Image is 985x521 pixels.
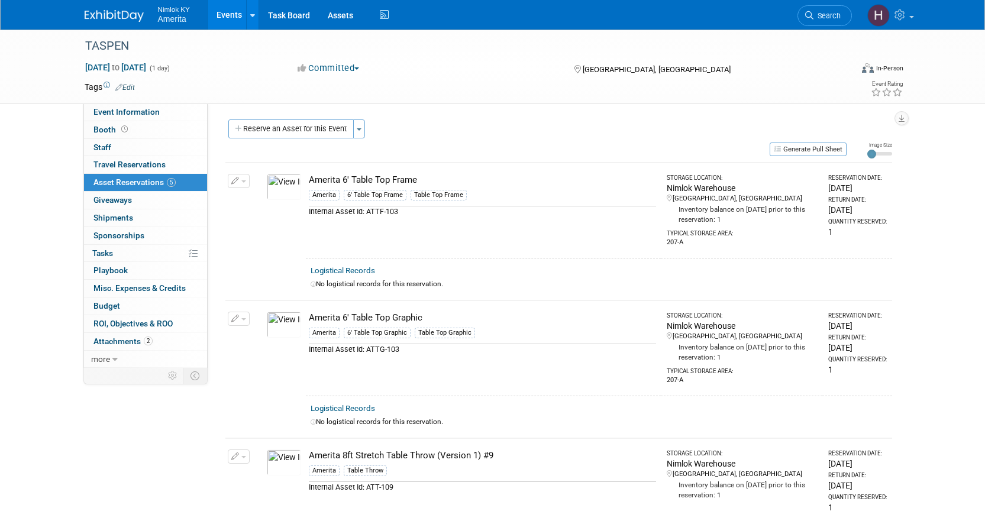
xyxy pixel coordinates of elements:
[84,351,207,368] a: more
[311,417,887,427] div: No logistical records for this reservation.
[93,143,111,152] span: Staff
[84,174,207,191] a: Asset Reservations5
[309,328,340,338] div: Amerita
[667,479,818,500] div: Inventory balance on [DATE] prior to this reservation: 1
[93,160,166,169] span: Travel Reservations
[667,470,818,479] div: [GEOGRAPHIC_DATA], [GEOGRAPHIC_DATA]
[267,174,301,200] img: View Images
[828,342,887,354] div: [DATE]
[813,11,841,20] span: Search
[415,328,475,338] div: Table Top Graphic
[167,178,176,187] span: 5
[158,14,186,24] span: Amerita
[93,213,133,222] span: Shipments
[828,364,887,376] div: 1
[862,63,874,73] img: Format-Inperson.png
[93,266,128,275] span: Playbook
[828,449,887,458] div: Reservation Date:
[93,195,132,205] span: Giveaways
[311,404,375,413] a: Logistical Records
[309,344,656,355] div: Internal Asset Id: ATTG-103
[309,465,340,476] div: Amerita
[93,177,176,187] span: Asset Reservations
[667,194,818,203] div: [GEOGRAPHIC_DATA], [GEOGRAPHIC_DATA]
[828,320,887,332] div: [DATE]
[828,355,887,364] div: Quantity Reserved:
[84,103,207,121] a: Event Information
[84,192,207,209] a: Giveaways
[93,125,130,134] span: Booth
[84,227,207,244] a: Sponsorships
[93,336,153,346] span: Attachments
[867,141,892,148] div: Image Size
[84,121,207,138] a: Booth
[309,481,656,493] div: Internal Asset Id: ATT-109
[344,465,387,476] div: Table Throw
[828,458,887,470] div: [DATE]
[92,248,113,258] span: Tasks
[84,156,207,173] a: Travel Reservations
[93,319,173,328] span: ROI, Objectives & ROO
[828,501,887,513] div: 1
[770,143,847,156] button: Generate Pull Sheet
[828,204,887,216] div: [DATE]
[119,125,130,134] span: Booth not reserved yet
[667,225,818,238] div: Typical Storage Area:
[828,218,887,226] div: Quantity Reserved:
[158,2,190,15] span: Nimlok KY
[667,449,818,458] div: Storage Location:
[309,190,340,200] div: Amerita
[267,312,301,338] img: View Images
[228,119,354,138] button: Reserve an Asset for this Event
[667,341,818,363] div: Inventory balance on [DATE] prior to this reservation: 1
[81,35,834,57] div: TASPEN
[85,10,144,22] img: ExhibitDay
[828,226,887,238] div: 1
[93,231,144,240] span: Sponsorships
[84,209,207,226] a: Shipments
[309,174,656,186] div: Amerita 6' Table Top Frame
[309,206,656,217] div: Internal Asset Id: ATTF-103
[309,449,656,462] div: Amerita 8ft Stretch Table Throw (Version 1) #9
[828,182,887,194] div: [DATE]
[93,301,120,310] span: Budget
[163,368,183,383] td: Personalize Event Tab Strip
[110,63,121,72] span: to
[91,354,110,364] span: more
[876,64,903,73] div: In-Person
[828,174,887,182] div: Reservation Date:
[344,328,411,338] div: 6' Table Top Graphic
[667,182,818,194] div: Nimlok Warehouse
[411,190,467,200] div: Table Top Frame
[93,107,160,117] span: Event Information
[667,312,818,320] div: Storage Location:
[667,332,818,341] div: [GEOGRAPHIC_DATA], [GEOGRAPHIC_DATA]
[871,81,903,87] div: Event Rating
[828,480,887,491] div: [DATE]
[828,334,887,342] div: Return Date:
[828,196,887,204] div: Return Date:
[93,283,186,293] span: Misc. Expenses & Credits
[667,174,818,182] div: Storage Location:
[667,320,818,332] div: Nimlok Warehouse
[344,190,406,200] div: 6' Table Top Frame
[782,62,904,79] div: Event Format
[667,376,818,385] div: 207-A
[148,64,170,72] span: (1 day)
[667,238,818,247] div: 207-A
[828,471,887,480] div: Return Date:
[311,266,375,275] a: Logistical Records
[667,458,818,470] div: Nimlok Warehouse
[311,279,887,289] div: No logistical records for this reservation.
[583,65,731,74] span: [GEOGRAPHIC_DATA], [GEOGRAPHIC_DATA]
[797,5,852,26] a: Search
[85,81,135,93] td: Tags
[85,62,147,73] span: [DATE] [DATE]
[84,333,207,350] a: Attachments2
[84,280,207,297] a: Misc. Expenses & Credits
[828,493,887,501] div: Quantity Reserved:
[667,363,818,376] div: Typical Storage Area:
[84,315,207,332] a: ROI, Objectives & ROO
[309,312,656,324] div: Amerita 6' Table Top Graphic
[867,4,890,27] img: Hannah Durbin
